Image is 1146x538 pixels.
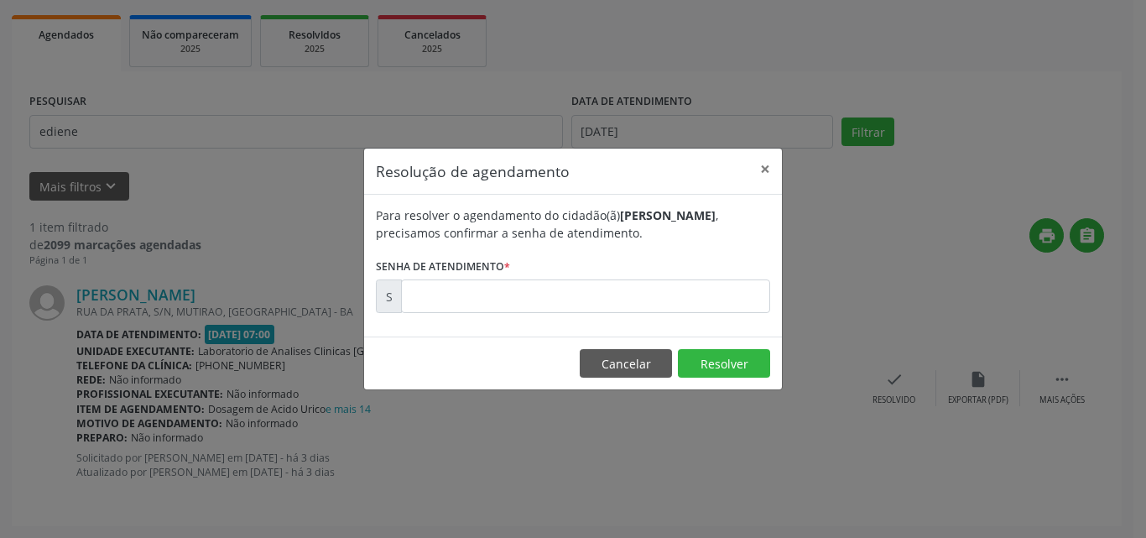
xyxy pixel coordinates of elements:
button: Close [748,149,782,190]
b: [PERSON_NAME] [620,207,716,223]
button: Resolver [678,349,770,378]
button: Cancelar [580,349,672,378]
div: Para resolver o agendamento do cidadão(ã) , precisamos confirmar a senha de atendimento. [376,206,770,242]
label: Senha de atendimento [376,253,510,279]
div: S [376,279,402,313]
h5: Resolução de agendamento [376,160,570,182]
